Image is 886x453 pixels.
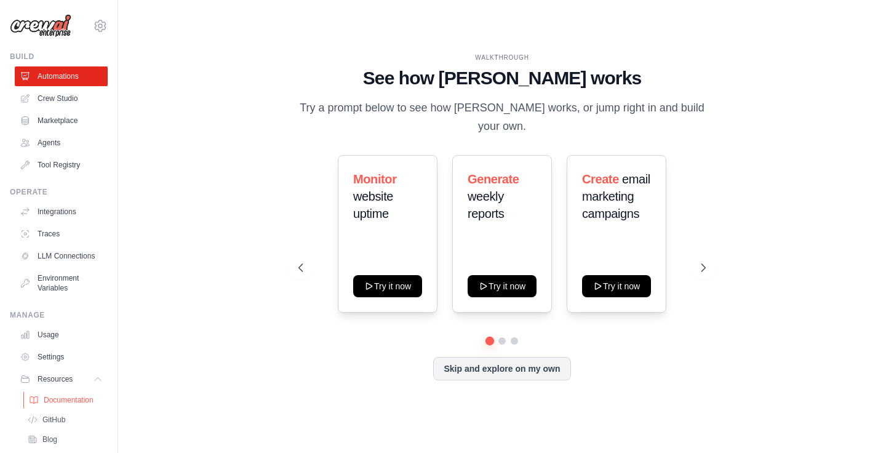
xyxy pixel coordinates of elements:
[42,435,57,444] span: Blog
[298,53,706,62] div: WALKTHROUGH
[15,89,108,108] a: Crew Studio
[15,155,108,175] a: Tool Registry
[15,66,108,86] a: Automations
[42,415,65,425] span: GitHub
[582,172,650,220] span: email marketing campaigns
[15,133,108,153] a: Agents
[15,268,108,298] a: Environment Variables
[44,395,94,405] span: Documentation
[15,202,108,222] a: Integrations
[15,325,108,345] a: Usage
[468,172,519,186] span: Generate
[433,357,570,380] button: Skip and explore on my own
[298,99,706,135] p: Try a prompt below to see how [PERSON_NAME] works, or jump right in and build your own.
[15,224,108,244] a: Traces
[38,374,73,384] span: Resources
[353,275,422,297] button: Try it now
[10,310,108,320] div: Manage
[15,111,108,130] a: Marketplace
[15,369,108,389] button: Resources
[353,172,397,186] span: Monitor
[10,187,108,197] div: Operate
[353,190,393,220] span: website uptime
[582,172,619,186] span: Create
[15,246,108,266] a: LLM Connections
[10,52,108,62] div: Build
[22,411,108,428] a: GitHub
[23,391,109,409] a: Documentation
[582,275,651,297] button: Try it now
[10,14,71,38] img: Logo
[298,67,706,89] h1: See how [PERSON_NAME] works
[468,275,537,297] button: Try it now
[15,347,108,367] a: Settings
[22,431,108,448] a: Blog
[468,190,504,220] span: weekly reports
[824,394,886,453] iframe: Chat Widget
